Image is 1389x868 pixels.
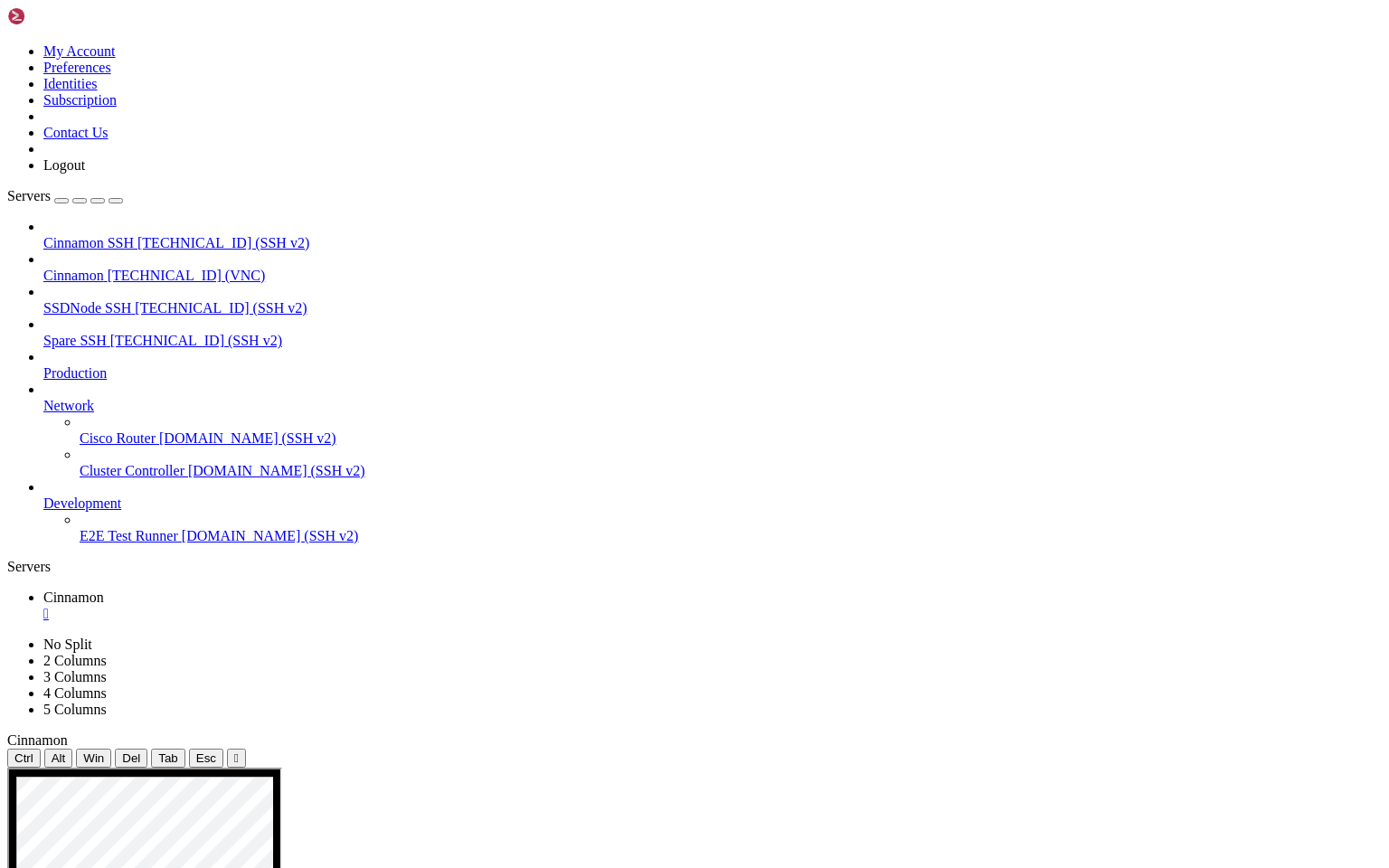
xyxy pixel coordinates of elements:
[159,430,336,446] span: [DOMAIN_NAME] (SSH v2)
[76,749,111,768] button: Win
[43,669,107,684] a: 3 Columns
[43,60,111,75] a: Preferences
[43,382,1382,479] li: Network
[80,528,178,543] span: E2E Test Runner
[43,606,1382,622] a: 
[137,235,309,250] span: [TECHNICAL_ID] (SSH v2)
[43,92,117,108] a: Subscription
[188,463,365,478] span: [DOMAIN_NAME] (SSH v2)
[7,749,41,768] button: Ctrl
[43,300,131,316] span: SSDNode SSH
[182,528,359,543] span: [DOMAIN_NAME] (SSH v2)
[43,125,109,140] a: Contact Us
[227,749,246,768] button: 
[43,268,104,283] span: Cinnamon
[43,590,104,605] span: Cinnamon
[43,316,1382,349] li: Spare SSH [TECHNICAL_ID] (SSH v2)
[43,157,85,173] a: Logout
[43,251,1382,284] li: Cinnamon [TECHNICAL_ID] (VNC)
[43,637,92,652] a: No Split
[43,235,1382,251] a: Cinnamon SSH [TECHNICAL_ID] (SSH v2)
[43,495,121,511] span: Development
[80,447,1382,479] li: Cluster Controller [DOMAIN_NAME] (SSH v2)
[80,463,184,478] span: Cluster Controller
[43,76,98,91] a: Identities
[7,559,1382,575] div: Servers
[80,463,1382,479] a: Cluster Controller [DOMAIN_NAME] (SSH v2)
[43,495,1382,512] a: Development
[43,590,1382,622] a: Cinnamon
[7,188,123,203] a: Servers
[43,685,107,701] a: 4 Columns
[7,188,51,203] span: Servers
[43,333,107,348] span: Spare SSH
[110,333,282,348] span: [TECHNICAL_ID] (SSH v2)
[43,702,107,717] a: 5 Columns
[80,528,1382,544] a: E2E Test Runner [DOMAIN_NAME] (SSH v2)
[115,749,147,768] button: Del
[43,43,116,59] a: My Account
[7,732,68,748] span: Cinnamon
[14,751,33,765] span: Ctrl
[43,653,107,668] a: 2 Columns
[158,751,178,765] span: Tab
[196,751,216,765] span: Esc
[135,300,307,316] span: [TECHNICAL_ID] (SSH v2)
[43,398,1382,414] a: Network
[43,365,1382,382] a: Production
[43,365,107,381] span: Production
[52,751,66,765] span: Alt
[80,414,1382,447] li: Cisco Router [DOMAIN_NAME] (SSH v2)
[43,219,1382,251] li: Cinnamon SSH [TECHNICAL_ID] (SSH v2)
[80,430,156,446] span: Cisco Router
[80,430,1382,447] a: Cisco Router [DOMAIN_NAME] (SSH v2)
[44,749,73,768] button: Alt
[80,512,1382,544] li: E2E Test Runner [DOMAIN_NAME] (SSH v2)
[43,398,94,413] span: Network
[43,349,1382,382] li: Production
[108,268,266,283] span: [TECHNICAL_ID] (VNC)
[234,751,239,765] div: 
[7,7,111,25] img: Shellngn
[43,479,1382,544] li: Development
[43,235,134,250] span: Cinnamon SSH
[43,268,1382,284] a: Cinnamon [TECHNICAL_ID] (VNC)
[43,300,1382,316] a: SSDNode SSH [TECHNICAL_ID] (SSH v2)
[189,749,223,768] button: Esc
[43,284,1382,316] li: SSDNode SSH [TECHNICAL_ID] (SSH v2)
[151,749,185,768] button: Tab
[43,333,1382,349] a: Spare SSH [TECHNICAL_ID] (SSH v2)
[83,751,104,765] span: Win
[122,751,140,765] span: Del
